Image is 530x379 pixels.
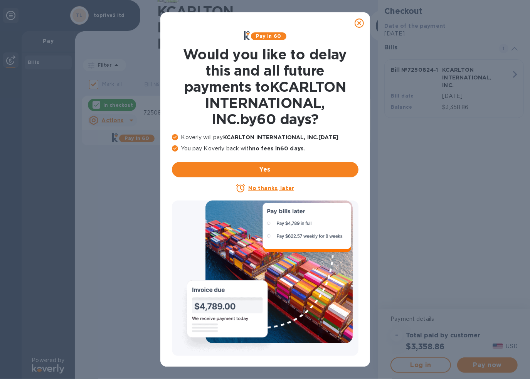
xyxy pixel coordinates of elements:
p: Koverly will pay [172,133,358,141]
span: Yes [178,165,352,174]
p: You pay Koverly back with [172,145,358,153]
h1: Would you like to delay this and all future payments to KCARLTON INTERNATIONAL, INC. by 60 days ? [172,46,358,127]
b: no fees in 60 days . [252,145,305,152]
b: Pay in 60 [256,33,281,39]
u: No thanks, later [248,185,294,191]
button: Yes [172,162,358,177]
b: KCARLTON INTERNATIONAL, INC. [DATE] [223,134,338,140]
